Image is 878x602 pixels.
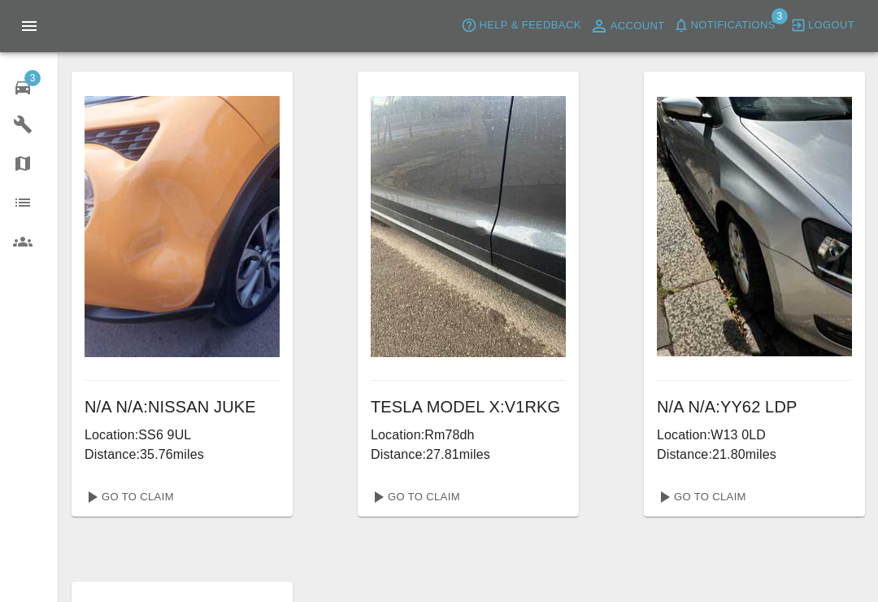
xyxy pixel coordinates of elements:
[691,16,776,35] span: Notifications
[650,484,750,510] a: Go To Claim
[78,484,178,510] a: Go To Claim
[457,13,585,38] button: Help & Feedback
[85,394,280,420] h6: N/A N/A : NISSAN JUKE
[364,484,464,510] a: Go To Claim
[808,16,854,35] span: Logout
[85,425,280,445] p: Location: SS6 9UL
[371,425,566,445] p: Location: Rm78dh
[10,7,49,46] button: Open drawer
[772,8,788,24] span: 3
[371,394,566,420] h6: TESLA MODEL X : V1RKG
[611,17,665,36] span: Account
[657,425,852,445] p: Location: W13 0LD
[669,13,780,38] button: Notifications
[786,13,858,38] button: Logout
[657,445,852,465] p: Distance: 21.80 miles
[479,16,580,35] span: Help & Feedback
[585,13,669,39] a: Account
[24,70,41,86] span: 3
[85,445,280,465] p: Distance: 35.76 miles
[371,445,566,465] p: Distance: 27.81 miles
[657,394,852,420] h6: N/A N/A : YY62 LDP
